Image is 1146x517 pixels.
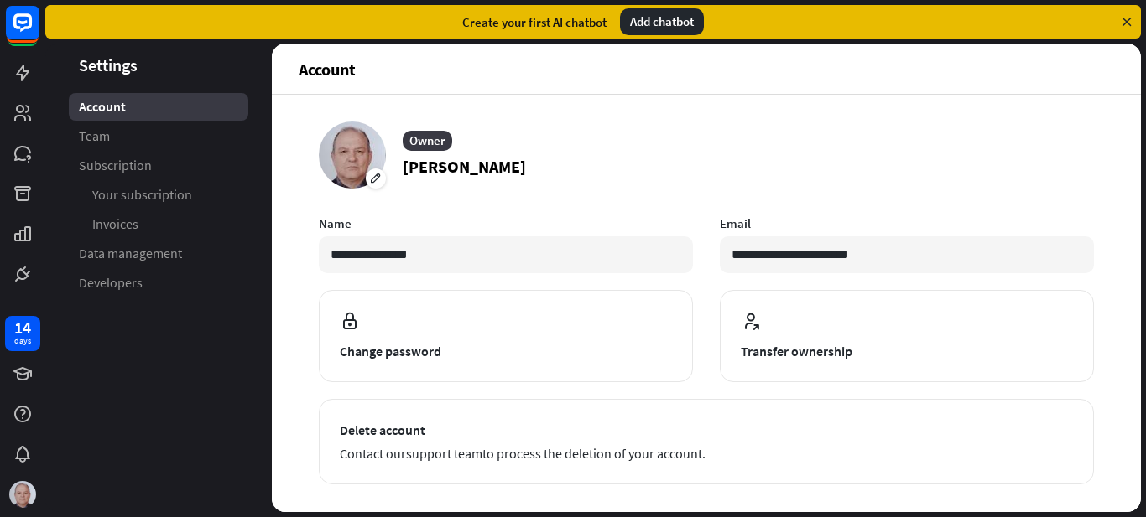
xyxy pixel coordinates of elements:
[92,215,138,233] span: Invoices
[79,245,182,262] span: Data management
[69,240,248,267] a: Data management
[720,215,1094,231] label: Email
[340,341,672,361] span: Change password
[69,269,248,297] a: Developers
[5,316,40,351] a: 14 days
[741,341,1073,361] span: Transfer ownership
[406,445,482,462] a: support team
[69,181,248,209] a: Your subscription
[79,127,110,145] span: Team
[720,290,1094,382] button: Transfer ownership
[340,420,1073,440] span: Delete account
[79,98,126,116] span: Account
[340,443,1073,463] span: Contact our to process the deletion of your account.
[69,152,248,179] a: Subscription
[69,210,248,238] a: Invoices
[14,320,31,335] div: 14
[319,399,1094,484] button: Delete account Contact oursupport teamto process the deletion of your account.
[403,154,526,179] p: [PERSON_NAME]
[462,14,607,30] div: Create your first AI chatbot
[620,8,704,35] div: Add chatbot
[319,215,693,231] label: Name
[69,122,248,150] a: Team
[14,335,31,347] div: days
[319,290,693,382] button: Change password
[79,157,152,174] span: Subscription
[272,44,1141,94] header: Account
[403,131,452,151] div: Owner
[79,274,143,292] span: Developers
[92,186,192,204] span: Your subscription
[13,7,64,57] button: Open LiveChat chat widget
[45,54,272,76] header: Settings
